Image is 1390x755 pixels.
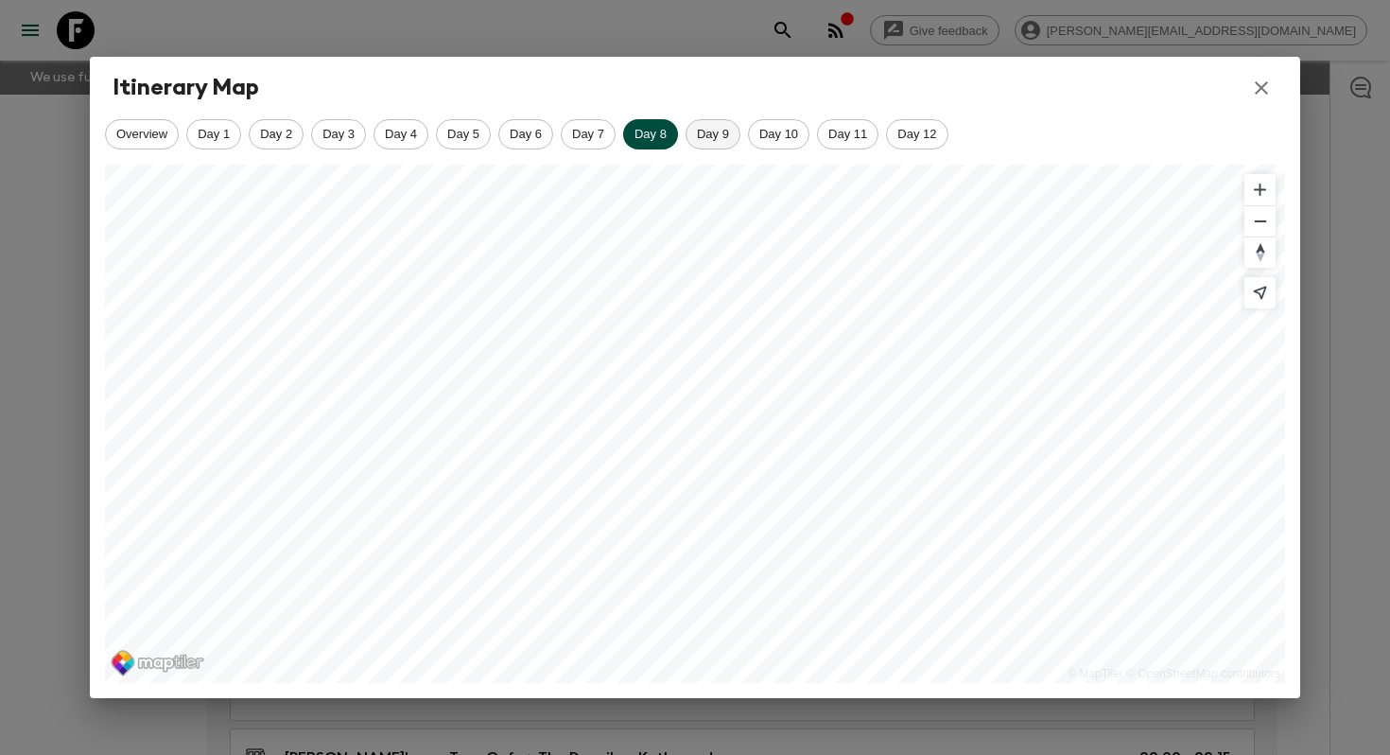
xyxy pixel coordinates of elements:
[113,74,259,102] span: Itinerary Map
[498,119,553,149] div: Day 6
[886,119,947,149] div: Day 12
[1244,174,1276,205] button: Zoom in
[1244,277,1276,308] button: Find my location
[686,127,739,141] span: Day 9
[105,119,179,149] div: Overview
[499,127,552,141] span: Day 6
[749,127,808,141] span: Day 10
[250,127,303,141] span: Day 2
[437,127,490,141] span: Day 5
[374,119,428,149] div: Day 4
[311,119,366,149] div: Day 3
[374,127,427,141] span: Day 4
[1244,205,1276,237] button: Zoom out
[1068,667,1122,680] a: © MapTiler
[105,165,1285,683] canvas: Map
[623,119,678,149] div: Day 8
[817,119,878,149] div: Day 11
[562,127,615,141] span: Day 7
[623,127,678,141] span: Day 8
[887,127,947,141] span: Day 12
[748,119,809,149] div: Day 10
[686,119,740,149] div: Day 9
[106,127,178,141] span: Overview
[312,127,365,141] span: Day 3
[818,127,877,141] span: Day 11
[436,119,491,149] div: Day 5
[561,119,616,149] div: Day 7
[187,127,240,141] span: Day 1
[249,119,304,149] div: Day 2
[111,649,205,677] a: MapTiler logo
[1244,237,1276,268] button: Reset bearing to north
[1126,667,1280,680] a: © OpenStreetMap contributors
[186,119,241,149] div: Day 1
